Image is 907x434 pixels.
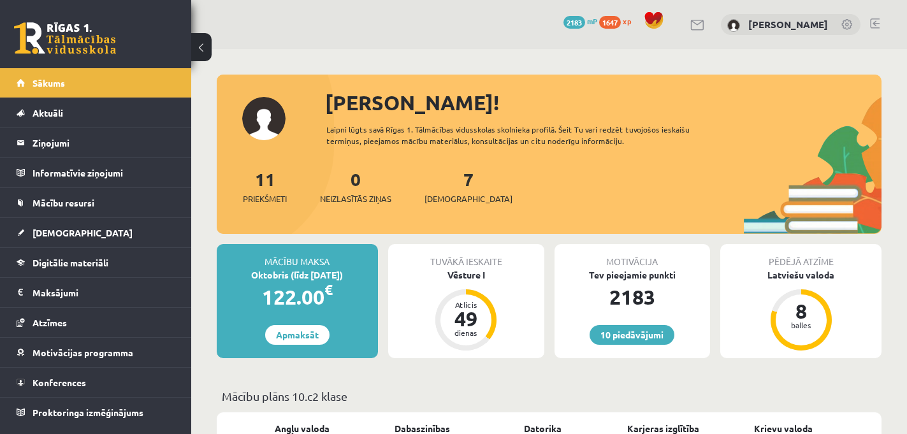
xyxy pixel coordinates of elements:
[324,280,333,299] span: €
[720,268,882,282] div: Latviešu valoda
[748,18,828,31] a: [PERSON_NAME]
[33,128,175,157] legend: Ziņojumi
[325,87,882,118] div: [PERSON_NAME]!
[563,16,585,29] span: 2183
[447,308,485,329] div: 49
[623,16,631,26] span: xp
[17,158,175,187] a: Informatīvie ziņojumi
[447,329,485,336] div: dienas
[33,317,67,328] span: Atzīmes
[326,124,725,147] div: Laipni lūgts savā Rīgas 1. Tālmācības vidusskolas skolnieka profilā. Šeit Tu vari redzēt tuvojošo...
[388,244,544,268] div: Tuvākā ieskaite
[424,192,512,205] span: [DEMOGRAPHIC_DATA]
[222,387,876,405] p: Mācību plāns 10.c2 klase
[33,278,175,307] legend: Maksājumi
[727,19,740,32] img: Anna Leibus
[17,368,175,397] a: Konferences
[599,16,621,29] span: 1647
[33,77,65,89] span: Sākums
[555,282,711,312] div: 2183
[555,244,711,268] div: Motivācija
[782,301,820,321] div: 8
[17,98,175,127] a: Aktuāli
[587,16,597,26] span: mP
[217,244,378,268] div: Mācību maksa
[388,268,544,352] a: Vēsture I Atlicis 49 dienas
[33,107,63,119] span: Aktuāli
[217,282,378,312] div: 122.00
[388,268,544,282] div: Vēsture I
[17,68,175,98] a: Sākums
[17,338,175,367] a: Motivācijas programma
[720,244,882,268] div: Pēdējā atzīme
[17,128,175,157] a: Ziņojumi
[217,268,378,282] div: Oktobris (līdz [DATE])
[243,192,287,205] span: Priekšmeti
[17,308,175,337] a: Atzīmes
[17,248,175,277] a: Digitālie materiāli
[782,321,820,329] div: balles
[33,197,94,208] span: Mācību resursi
[320,192,391,205] span: Neizlasītās ziņas
[320,168,391,205] a: 0Neizlasītās ziņas
[17,218,175,247] a: [DEMOGRAPHIC_DATA]
[590,325,674,345] a: 10 piedāvājumi
[424,168,512,205] a: 7[DEMOGRAPHIC_DATA]
[17,398,175,427] a: Proktoringa izmēģinājums
[33,407,143,418] span: Proktoringa izmēģinājums
[14,22,116,54] a: Rīgas 1. Tālmācības vidusskola
[33,347,133,358] span: Motivācijas programma
[17,278,175,307] a: Maksājumi
[265,325,330,345] a: Apmaksāt
[33,377,86,388] span: Konferences
[33,158,175,187] legend: Informatīvie ziņojumi
[563,16,597,26] a: 2183 mP
[555,268,711,282] div: Tev pieejamie punkti
[447,301,485,308] div: Atlicis
[33,227,133,238] span: [DEMOGRAPHIC_DATA]
[33,257,108,268] span: Digitālie materiāli
[17,188,175,217] a: Mācību resursi
[720,268,882,352] a: Latviešu valoda 8 balles
[243,168,287,205] a: 11Priekšmeti
[599,16,637,26] a: 1647 xp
